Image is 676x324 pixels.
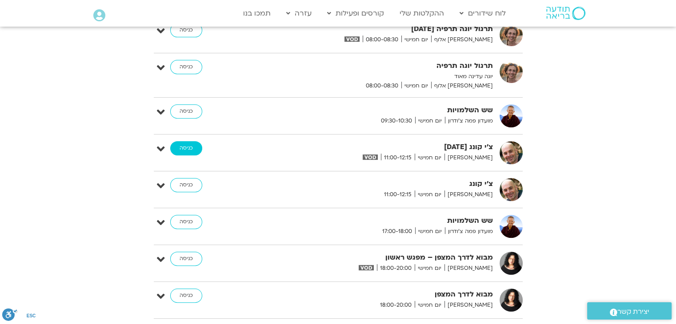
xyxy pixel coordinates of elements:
[275,215,493,227] strong: שש השלמויות
[395,5,448,22] a: ההקלטות שלי
[415,264,444,273] span: יום חמישי
[378,116,415,126] span: 09:30-10:30
[381,190,415,199] span: 11:00-12:15
[444,300,493,310] span: [PERSON_NAME]
[275,60,493,72] strong: תרגול יוגה תרפיה
[275,288,493,300] strong: מבוא לדרך המצפן
[170,178,202,192] a: כניסה
[275,178,493,190] strong: צ'י קונג
[170,104,202,119] a: כניסה
[445,227,493,236] span: מועדון פמה צ'ודרון
[275,72,493,81] p: יוגה עדינה מאוד
[415,227,445,236] span: יום חמישי
[363,81,401,91] span: 08:00-08:30
[170,288,202,303] a: כניסה
[444,153,493,162] span: [PERSON_NAME]
[170,141,202,155] a: כניסה
[363,154,377,160] img: vodicon
[546,7,585,20] img: תודעה בריאה
[445,116,493,126] span: מועדון פמה צ'ודרון
[379,227,415,236] span: 17:00-18:00
[170,60,202,74] a: כניסה
[415,300,444,310] span: יום חמישי
[377,300,415,310] span: 18:00-20:00
[282,5,316,22] a: עזרה
[275,141,493,153] strong: צ’י קונג [DATE]
[344,36,359,42] img: vodicon
[239,5,275,22] a: תמכו בנו
[455,5,510,22] a: לוח שידורים
[275,252,493,264] strong: מבוא לדרך המצפן – מפגש ראשון
[170,252,202,266] a: כניסה
[444,190,493,199] span: [PERSON_NAME]
[363,35,401,44] span: 08:00-08:30
[170,23,202,37] a: כניסה
[401,35,431,44] span: יום חמישי
[444,264,493,273] span: [PERSON_NAME]
[617,306,649,318] span: יצירת קשר
[275,23,493,35] strong: תרגול יוגה תרפיה [DATE]
[415,116,445,126] span: יום חמישי
[359,265,373,270] img: vodicon
[401,81,431,91] span: יום חמישי
[275,104,493,116] strong: שש השלמויות
[323,5,388,22] a: קורסים ופעילות
[431,35,493,44] span: [PERSON_NAME] אלוף
[431,81,493,91] span: [PERSON_NAME] אלוף
[170,215,202,229] a: כניסה
[377,264,415,273] span: 18:00-20:00
[587,302,672,320] a: יצירת קשר
[381,153,415,162] span: 11:00-12:15
[415,153,444,162] span: יום חמישי
[415,190,444,199] span: יום חמישי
